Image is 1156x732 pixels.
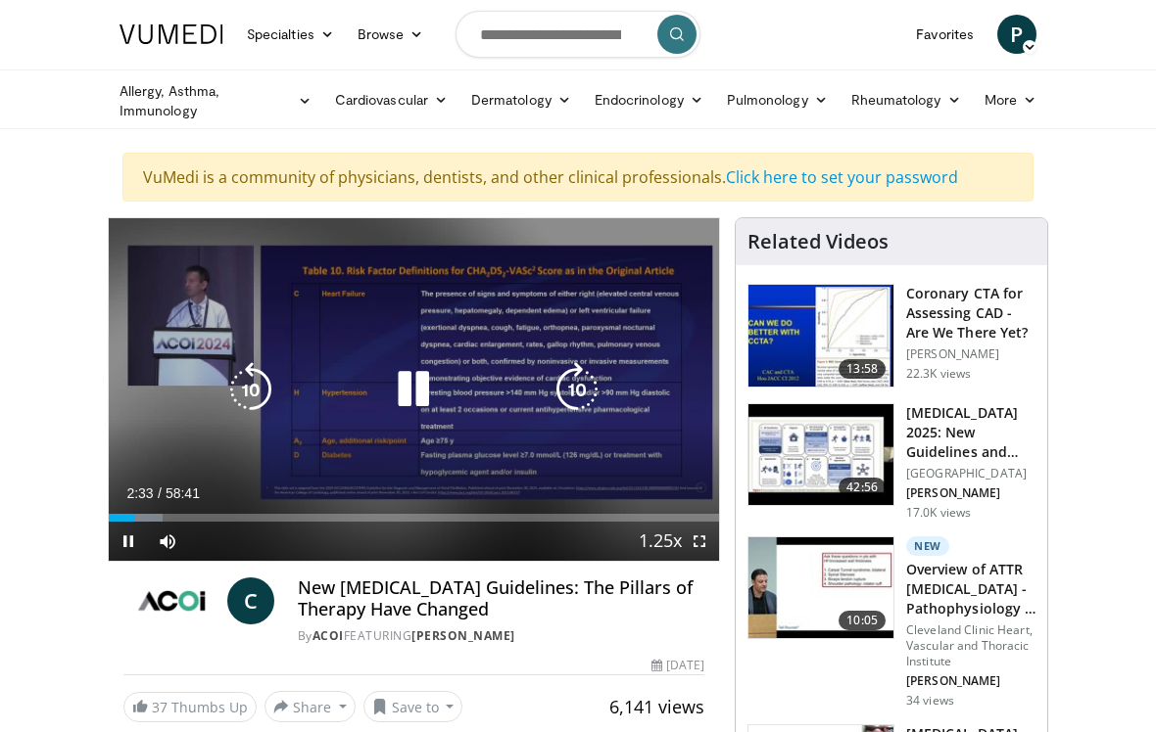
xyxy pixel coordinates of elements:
[906,673,1036,689] p: [PERSON_NAME]
[109,218,719,561] video-js: Video Player
[459,80,583,119] a: Dermatology
[641,522,680,561] button: Playback Rate
[748,537,893,639] img: 2f83149f-471f-45a5-8edf-b959582daf19.150x105_q85_crop-smart_upscale.jpg
[235,15,346,54] a: Specialties
[839,359,886,379] span: 13:58
[109,514,719,522] div: Progress Bar
[651,657,704,674] div: [DATE]
[715,80,840,119] a: Pulmonology
[298,577,704,619] h4: New [MEDICAL_DATA] Guidelines: The Pillars of Therapy Have Changed
[906,366,971,382] p: 22.3K views
[411,627,515,644] a: [PERSON_NAME]
[298,627,704,645] div: By FEATURING
[747,284,1036,388] a: 13:58 Coronary CTA for Assessing CAD - Are We There Yet? [PERSON_NAME] 22.3K views
[748,404,893,506] img: 280bcb39-0f4e-42eb-9c44-b41b9262a277.150x105_q85_crop-smart_upscale.jpg
[148,522,187,561] button: Mute
[346,15,436,54] a: Browse
[122,153,1034,202] div: VuMedi is a community of physicians, dentists, and other clinical professionals.
[265,691,356,722] button: Share
[108,81,323,120] a: Allergy, Asthma, Immunology
[583,80,715,119] a: Endocrinology
[906,536,949,556] p: New
[747,536,1036,709] a: 10:05 New Overview of ATTR [MEDICAL_DATA] - Pathophysiology & Types Cleveland Clinic Heart, Vascu...
[906,485,1036,501] p: [PERSON_NAME]
[973,80,1048,119] a: More
[839,611,886,630] span: 10:05
[839,478,886,497] span: 42:56
[109,522,148,561] button: Pause
[747,403,1036,521] a: 42:56 [MEDICAL_DATA] 2025: New Guidelines and Resistant [MEDICAL_DATA] [GEOGRAPHIC_DATA] [PERSON_...
[906,693,954,709] p: 34 views
[227,577,274,624] a: C
[997,15,1036,54] a: P
[906,346,1036,362] p: [PERSON_NAME]
[840,80,973,119] a: Rheumatology
[120,24,223,44] img: VuMedi Logo
[152,698,168,716] span: 37
[456,11,700,58] input: Search topics, interventions
[158,485,162,501] span: /
[680,522,719,561] button: Fullscreen
[906,284,1036,343] h3: Coronary CTA for Assessing CAD - Are We There Yet?
[123,577,219,624] img: ACOI
[363,691,463,722] button: Save to
[906,505,971,521] p: 17.0K views
[904,15,986,54] a: Favorites
[906,622,1036,669] p: Cleveland Clinic Heart, Vascular and Thoracic Institute
[906,466,1036,481] p: [GEOGRAPHIC_DATA]
[313,627,344,644] a: ACOI
[323,80,459,119] a: Cardiovascular
[123,692,257,722] a: 37 Thumbs Up
[906,560,1036,618] h3: Overview of ATTR [MEDICAL_DATA] - Pathophysiology & Types
[609,695,704,718] span: 6,141 views
[747,230,889,253] h4: Related Videos
[906,403,1036,462] h3: [MEDICAL_DATA] 2025: New Guidelines and Resistant [MEDICAL_DATA]
[126,485,153,501] span: 2:33
[748,285,893,387] img: 34b2b9a4-89e5-4b8c-b553-8a638b61a706.150x105_q85_crop-smart_upscale.jpg
[166,485,200,501] span: 58:41
[726,166,958,188] a: Click here to set your password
